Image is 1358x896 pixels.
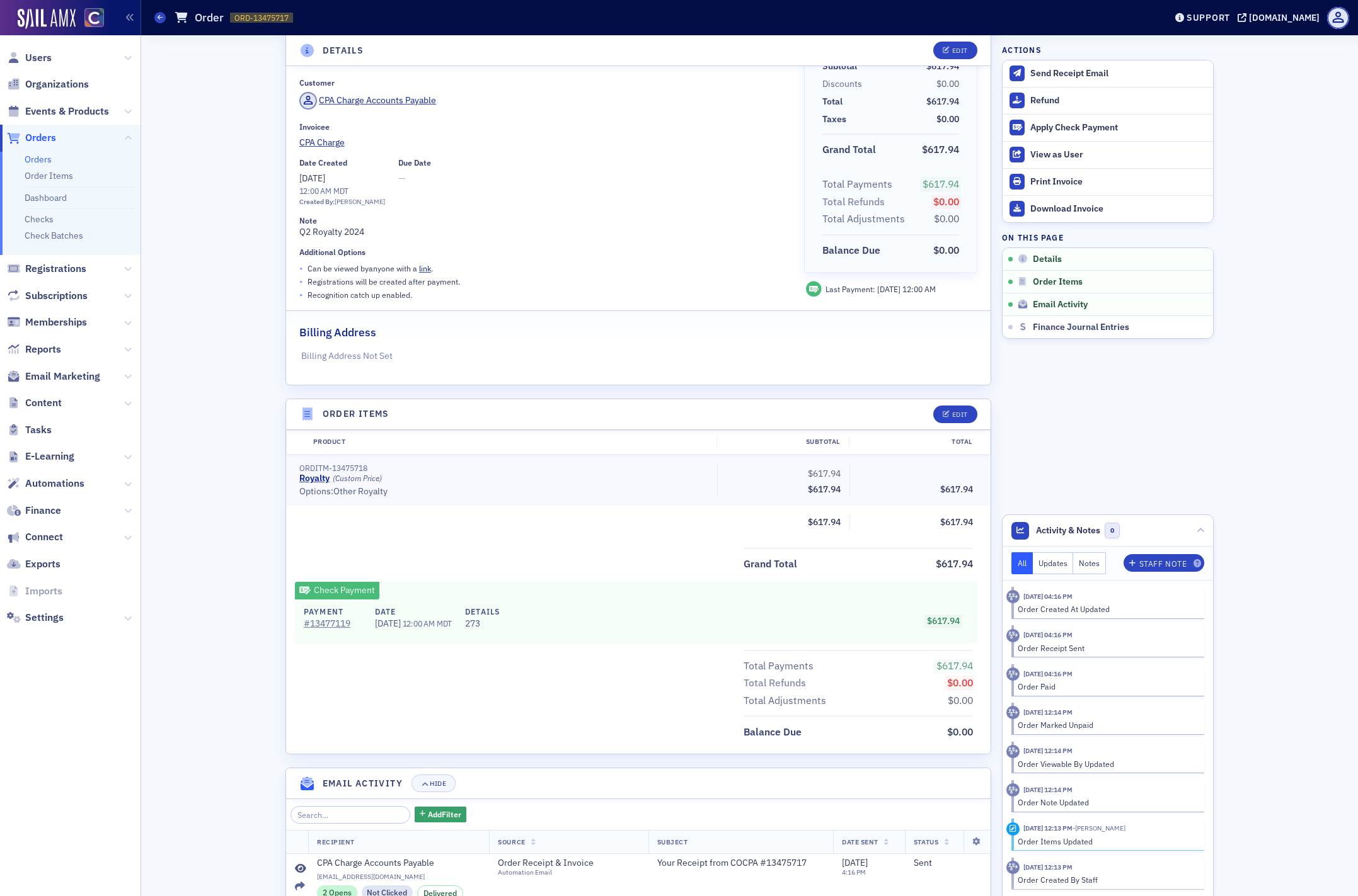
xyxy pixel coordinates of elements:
span: Email Marketing [25,370,100,383]
div: Order Receipt Sent [1018,642,1196,654]
span: $617.94 [922,143,959,156]
time: 8/26/2024 12:14 PM [1023,746,1073,755]
p: Can be viewed by anyone with a . [308,263,433,274]
button: [DOMAIN_NAME] [1238,13,1324,22]
span: $617.94 [808,484,841,495]
span: [DATE] [842,857,868,868]
a: Dashboard [25,192,67,203]
div: Invoicee [299,122,330,132]
button: Edit [933,42,977,59]
button: Send Receipt Email [1003,60,1213,87]
span: 273 [465,617,500,630]
time: 8/26/2024 12:13 PM [1023,824,1073,832]
a: Check Batches [25,230,83,241]
span: [EMAIL_ADDRESS][DOMAIN_NAME] [317,873,480,881]
div: Order Created At Updated [1018,603,1196,615]
button: Staff Note [1124,554,1205,572]
h4: Email Activity [323,777,403,790]
span: $617.94 [808,516,841,528]
img: SailAMX [18,9,76,29]
a: Registrations [7,262,86,276]
a: Tasks [7,423,52,437]
a: Automations [7,477,84,491]
span: Content [25,396,62,410]
div: Balance Due [744,725,802,740]
span: $0.00 [936,113,959,125]
div: Refund [1030,95,1207,106]
div: Activity [1006,667,1020,681]
span: Imports [25,584,62,598]
span: Balance Due [744,725,806,740]
time: 8/27/2024 04:16 PM [1023,669,1073,678]
span: Total Adjustments [744,693,831,708]
a: View Homepage [76,8,104,30]
h4: Actions [1002,44,1041,55]
div: Apply Check Payment [1030,122,1207,133]
a: Exports [7,557,60,571]
button: Refund [1003,87,1213,114]
div: Activity [1006,706,1020,719]
div: Activity [1006,783,1020,797]
div: Note [299,216,317,225]
span: Taxes [822,113,851,126]
a: #13477119 [304,617,362,630]
p: Recognition catch up enabled. [308,289,412,300]
span: Add Filter [428,808,461,820]
a: Royalty [299,473,330,484]
time: 12:00 AM [299,186,331,196]
div: Total Payments [744,659,814,674]
span: 12:00 AM [902,284,936,294]
div: Sent [914,858,982,869]
div: Activity [1006,745,1020,758]
div: Grand Total [822,142,876,157]
button: AddFilter [415,807,466,822]
a: Subscriptions [7,289,88,303]
span: Total Adjustments [822,212,909,227]
time: 8/26/2024 12:14 PM [1023,708,1073,717]
span: $0.00 [947,676,973,689]
span: Organizations [25,77,89,91]
span: Finance [25,504,61,518]
div: CPA Charge Accounts Payable [317,858,434,869]
div: Total Adjustments [822,212,905,227]
div: Edit [952,411,968,418]
input: Search… [291,806,411,824]
div: Order Created By Staff [1018,874,1196,885]
span: Total Payments [744,659,818,674]
div: CPA Charge Accounts Payable [319,94,436,107]
button: Hide [411,774,456,792]
div: Subtotal [716,437,849,447]
div: Balance Due [822,243,880,258]
img: SailAMX [84,8,104,28]
span: Grand Total [744,557,802,572]
span: ORD-13475717 [234,13,289,23]
span: Settings [25,611,64,625]
div: Order Marked Unpaid [1018,719,1196,730]
span: Activity & Notes [1036,524,1100,537]
h4: Details [465,606,500,617]
span: Date Sent [842,837,878,846]
span: [DATE] [375,618,403,629]
a: Memberships [7,315,87,329]
a: CPA Charge Accounts Payable [317,858,480,869]
span: E-Learning [25,450,74,463]
h4: Date [375,606,452,617]
span: Created By: [299,197,335,206]
button: View as User [1003,141,1213,168]
a: Finance [7,504,61,518]
span: Tasks [25,423,52,437]
span: Subscriptions [25,289,88,303]
div: [PERSON_NAME] [335,197,385,207]
a: Connect [7,530,63,544]
span: $617.94 [936,659,973,672]
span: MDT [434,618,452,628]
a: Settings [7,611,64,625]
span: Your Receipt from COCPA #13475717 [657,858,807,869]
span: $0.00 [934,212,959,225]
span: Automations [25,477,84,491]
span: $617.94 [808,468,841,479]
span: — [398,172,431,185]
span: $617.94 [927,615,960,627]
span: • [299,262,303,275]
